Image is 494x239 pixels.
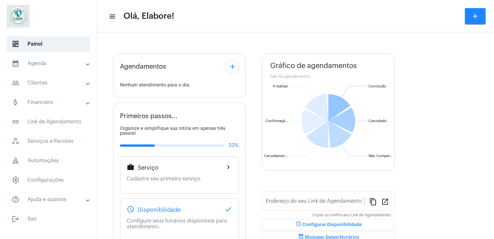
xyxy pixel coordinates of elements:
mat-icon: sidenav icon [12,60,19,67]
span: sidenav icon [12,137,19,145]
text: Cancelamen... [264,154,288,158]
span: Olá, Elabore! [124,11,174,21]
mat-icon: sidenav icon [12,215,19,223]
span: 33% [228,142,239,148]
mat-icon: schedule [295,221,302,229]
input: Link [266,199,364,205]
mat-icon: done [224,205,232,213]
mat-icon: sidenav icon [12,196,19,203]
span: Serviços e Pacotes [6,133,90,149]
span: Link de Agendamento [6,114,90,130]
text: Confirmaçã... [265,119,288,123]
mat-panel-title: Clientes [12,79,86,87]
text: Não Compar... [369,154,392,158]
button: Configurar Disponibilidade [262,219,394,231]
div: Nenhum atendimento para o dia. [120,83,239,88]
span: Sair [6,211,90,227]
p: Cadastre seu primeiro serviço. [127,176,232,182]
span: sidenav icon [12,176,19,184]
mat-expansion-panel-header: sidenav iconAgenda [4,56,97,71]
mat-icon: add [471,12,479,20]
mat-hint: Copie ou confira seu Link de Agendamento [312,213,391,218]
mat-icon: sidenav icon [12,79,19,87]
mat-panel-title: Ajuda e suporte [12,196,86,203]
text: Concluído [369,85,386,88]
span: Organize e simplifique sua rotina em apenas três passos! [120,126,225,136]
mat-panel-title: Agenda [12,60,86,67]
mat-icon: sidenav icon [12,98,19,106]
mat-expansion-panel-header: sidenav iconFinanceiro [4,95,97,110]
span: Agendamentos [120,63,166,70]
mat-expansion-panel-header: sidenav iconClientes [4,75,97,91]
span: sidenav icon [12,40,19,48]
text: A realizar [273,85,288,88]
span: Serviço [138,165,158,171]
mat-icon: schedule [127,205,134,213]
mat-icon: sidenav icon [12,118,19,126]
span: Configurações [6,172,90,188]
mat-expansion-panel-header: sidenav iconAjuda e suporte [4,192,97,207]
span: Configurar Disponibilidade [295,222,362,227]
mat-icon: open_in_new [381,198,389,205]
span: Gráfico de agendamentos [270,62,357,70]
mat-icon: chevron_right [224,163,232,171]
span: Disponibilidade [138,207,181,213]
text: Cancelado [369,119,387,123]
span: Automações [6,153,90,168]
span: sidenav icon [12,157,19,165]
img: 4c6856f8-84c7-1050-da6c-cc5081a5dbaf.jpg [5,3,31,29]
mat-icon: add [229,63,236,71]
span: Primeiros passos... [120,113,177,120]
span: Painel [6,36,90,52]
mat-panel-title: Financeiro [12,98,86,106]
p: Configure seus horários disponiveis para atendimento. [127,218,232,230]
mat-icon: content_copy [369,198,377,205]
mat-icon: sidenav icon [109,13,115,20]
mat-icon: work [127,163,134,171]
